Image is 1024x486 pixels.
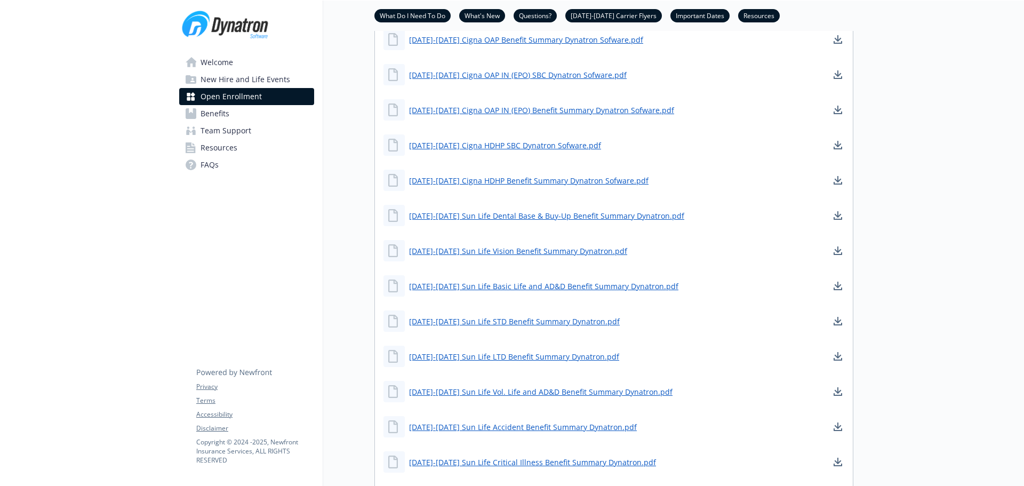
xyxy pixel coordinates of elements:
a: download document [831,139,844,152]
a: download document [831,244,844,257]
a: download document [831,103,844,116]
a: Open Enrollment [179,88,314,105]
span: Team Support [201,122,251,139]
a: What's New [459,10,505,20]
a: [DATE]-[DATE] Cigna HDHP SBC Dynatron Sofware.pdf [409,140,601,151]
a: [DATE]-[DATE] Sun Life Dental Base & Buy-Up Benefit Summary Dynatron.pdf [409,210,684,221]
a: download document [831,350,844,363]
span: Welcome [201,54,233,71]
a: [DATE]-[DATE] Cigna HDHP Benefit Summary Dynatron Sofware.pdf [409,175,649,186]
a: Benefits [179,105,314,122]
a: Privacy [196,382,314,392]
a: [DATE]-[DATE] Sun Life Accident Benefit Summary Dynatron.pdf [409,421,637,433]
span: New Hire and Life Events [201,71,290,88]
a: [DATE]-[DATE] Cigna OAP Benefit Summary Dynatron Sofware.pdf [409,34,643,45]
a: download document [831,209,844,222]
a: [DATE]-[DATE] Cigna OAP IN (EPO) SBC Dynatron Sofware.pdf [409,69,627,81]
a: [DATE]-[DATE] Sun Life Basic Life and AD&D Benefit Summary Dynatron.pdf [409,281,678,292]
a: Resources [179,139,314,156]
a: download document [831,280,844,292]
span: Benefits [201,105,229,122]
a: [DATE]-[DATE] Sun Life LTD Benefit Summary Dynatron.pdf [409,351,619,362]
span: Open Enrollment [201,88,262,105]
a: download document [831,68,844,81]
a: New Hire and Life Events [179,71,314,88]
span: FAQs [201,156,219,173]
a: [DATE]-[DATE] Cigna OAP IN (EPO) Benefit Summary Dynatron Sofware.pdf [409,105,674,116]
a: Team Support [179,122,314,139]
a: Resources [738,10,780,20]
a: download document [831,315,844,328]
a: Important Dates [670,10,730,20]
p: Copyright © 2024 - 2025 , Newfront Insurance Services, ALL RIGHTS RESERVED [196,437,314,465]
a: Accessibility [196,410,314,419]
a: download document [831,33,844,46]
span: Resources [201,139,237,156]
a: Questions? [514,10,557,20]
a: download document [831,174,844,187]
a: download document [831,385,844,398]
a: download document [831,420,844,433]
a: What Do I Need To Do [374,10,451,20]
a: [DATE]-[DATE] Sun Life STD Benefit Summary Dynatron.pdf [409,316,620,327]
a: Welcome [179,54,314,71]
a: [DATE]-[DATE] Sun Life Vision Benefit Summary Dynatron.pdf [409,245,627,257]
a: Terms [196,396,314,405]
a: FAQs [179,156,314,173]
a: [DATE]-[DATE] Sun Life Vol. Life and AD&D Benefit Summary Dynatron.pdf [409,386,673,397]
a: download document [831,456,844,468]
a: Disclaimer [196,424,314,433]
a: [DATE]-[DATE] Carrier Flyers [565,10,662,20]
a: [DATE]-[DATE] Sun Life Critical Illness Benefit Summary Dynatron.pdf [409,457,656,468]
